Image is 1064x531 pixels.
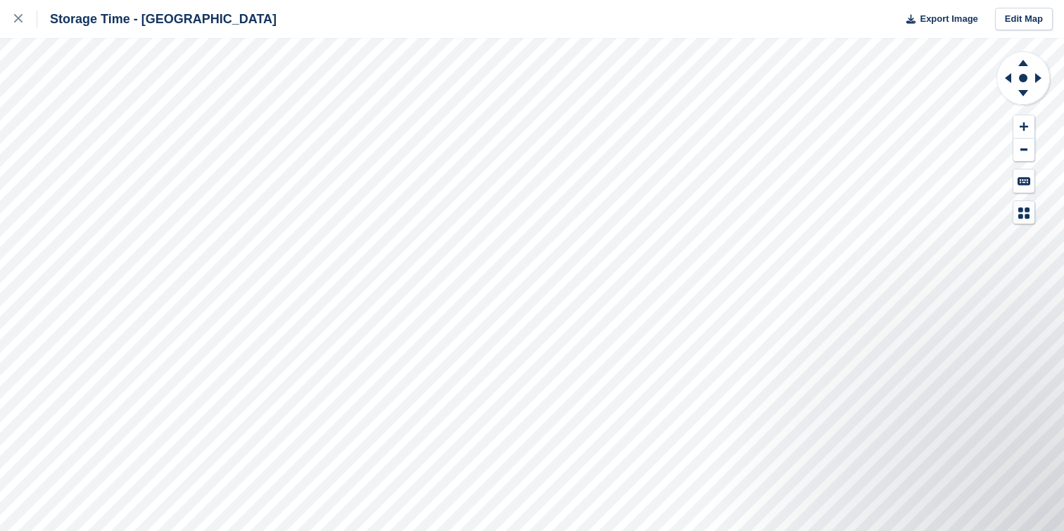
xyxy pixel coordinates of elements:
button: Export Image [898,8,978,31]
button: Zoom In [1013,115,1034,139]
span: Export Image [920,12,977,26]
a: Edit Map [995,8,1053,31]
div: Storage Time - [GEOGRAPHIC_DATA] [37,11,277,27]
button: Zoom Out [1013,139,1034,162]
button: Keyboard Shortcuts [1013,169,1034,193]
button: Map Legend [1013,201,1034,224]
